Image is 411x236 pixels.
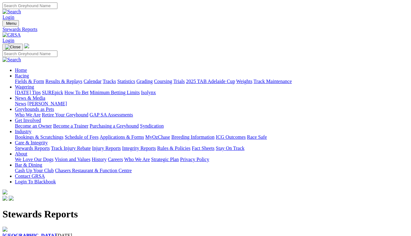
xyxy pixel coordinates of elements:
[141,90,156,95] a: Isolynx
[27,101,67,106] a: [PERSON_NAME]
[92,146,121,151] a: Injury Reports
[2,15,14,20] a: Login
[15,129,31,134] a: Industry
[15,157,53,162] a: We Love Our Dogs
[55,157,90,162] a: Vision and Values
[2,208,409,220] h1: Stewards Reports
[24,43,29,48] img: logo-grsa-white.png
[2,32,21,38] img: GRSA
[2,196,7,201] img: facebook.svg
[84,79,102,84] a: Calendar
[15,162,42,168] a: Bar & Dining
[100,134,144,140] a: Applications & Forms
[2,20,19,27] button: Toggle navigation
[15,146,50,151] a: Stewards Reports
[15,73,29,78] a: Racing
[157,146,191,151] a: Rules & Policies
[6,21,16,26] span: Menu
[15,168,409,173] div: Bar & Dining
[65,134,98,140] a: Schedule of Fees
[145,134,170,140] a: MyOzChase
[55,168,132,173] a: Chasers Restaurant & Function Centre
[173,79,185,84] a: Trials
[2,50,57,57] input: Search
[154,79,172,84] a: Coursing
[180,157,209,162] a: Privacy Policy
[2,227,7,232] img: file-red.svg
[254,79,292,84] a: Track Maintenance
[216,146,244,151] a: Stay On Track
[216,134,246,140] a: ICG Outcomes
[186,79,235,84] a: 2025 TAB Adelaide Cup
[15,134,63,140] a: Bookings & Scratchings
[15,123,409,129] div: Get Involved
[42,112,88,117] a: Retire Your Greyhound
[15,107,54,112] a: Greyhounds as Pets
[15,79,44,84] a: Fields & Form
[5,45,20,50] img: Close
[2,38,14,43] a: Login
[140,123,164,129] a: Syndication
[247,134,267,140] a: Race Safe
[103,79,116,84] a: Tracks
[15,95,45,101] a: News & Media
[124,157,150,162] a: Who We Are
[15,79,409,84] div: Racing
[2,44,23,50] button: Toggle navigation
[2,57,21,63] img: Search
[15,101,26,106] a: News
[137,79,153,84] a: Grading
[15,151,27,156] a: About
[15,179,56,184] a: Login To Blackbook
[192,146,215,151] a: Fact Sheets
[15,140,48,145] a: Care & Integrity
[2,2,57,9] input: Search
[117,79,135,84] a: Statistics
[51,146,91,151] a: Track Injury Rebate
[2,27,409,32] a: Stewards Reports
[53,123,88,129] a: Become a Trainer
[9,196,14,201] img: twitter.svg
[15,134,409,140] div: Industry
[171,134,215,140] a: Breeding Information
[15,173,45,179] a: Contact GRSA
[15,168,54,173] a: Cash Up Your Club
[15,84,34,90] a: Wagering
[90,123,139,129] a: Purchasing a Greyhound
[15,112,409,118] div: Greyhounds as Pets
[122,146,156,151] a: Integrity Reports
[15,123,52,129] a: Become an Owner
[2,9,21,15] img: Search
[15,118,41,123] a: Get Involved
[15,101,409,107] div: News & Media
[15,146,409,151] div: Care & Integrity
[151,157,179,162] a: Strategic Plan
[15,90,41,95] a: [DATE] Tips
[90,90,140,95] a: Minimum Betting Limits
[15,157,409,162] div: About
[15,68,27,73] a: Home
[2,190,7,194] img: logo-grsa-white.png
[90,112,133,117] a: GAP SA Assessments
[65,90,89,95] a: How To Bet
[15,90,409,95] div: Wagering
[236,79,252,84] a: Weights
[42,90,63,95] a: SUREpick
[108,157,123,162] a: Careers
[92,157,106,162] a: History
[15,112,41,117] a: Who We Are
[45,79,82,84] a: Results & Replays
